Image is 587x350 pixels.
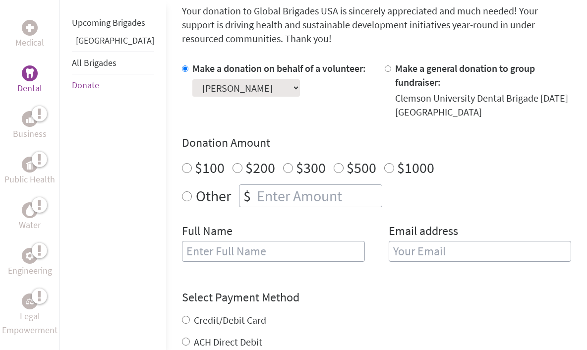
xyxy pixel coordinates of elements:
[194,336,262,348] label: ACH Direct Debit
[72,12,154,34] li: Upcoming Brigades
[17,65,42,95] a: DentalDental
[245,158,275,177] label: $200
[26,115,34,123] img: Business
[72,17,145,28] a: Upcoming Brigades
[22,248,38,264] div: Engineering
[22,293,38,309] div: Legal Empowerment
[26,204,34,216] img: Water
[22,111,38,127] div: Business
[72,34,154,52] li: Panama
[22,20,38,36] div: Medical
[192,62,366,74] label: Make a donation on behalf of a volunteer:
[22,157,38,173] div: Public Health
[182,223,233,241] label: Full Name
[2,293,58,337] a: Legal EmpowermentLegal Empowerment
[15,36,44,50] p: Medical
[255,185,382,207] input: Enter Amount
[17,81,42,95] p: Dental
[72,52,154,74] li: All Brigades
[72,79,99,91] a: Donate
[395,91,572,119] div: Clemson University Dental Brigade [DATE] [GEOGRAPHIC_DATA]
[347,158,376,177] label: $500
[8,264,52,278] p: Engineering
[26,252,34,260] img: Engineering
[72,57,117,68] a: All Brigades
[15,20,44,50] a: MedicalMedical
[296,158,326,177] label: $300
[182,241,365,262] input: Enter Full Name
[26,160,34,170] img: Public Health
[13,127,47,141] p: Business
[76,35,154,46] a: [GEOGRAPHIC_DATA]
[182,135,571,151] h4: Donation Amount
[182,290,571,305] h4: Select Payment Method
[182,4,571,46] p: Your donation to Global Brigades USA is sincerely appreciated and much needed! Your support is dr...
[13,111,47,141] a: BusinessBusiness
[26,68,34,78] img: Dental
[239,185,255,207] div: $
[72,74,154,96] li: Donate
[194,314,266,326] label: Credit/Debit Card
[195,158,225,177] label: $100
[196,184,231,207] label: Other
[8,248,52,278] a: EngineeringEngineering
[26,24,34,32] img: Medical
[2,309,58,337] p: Legal Empowerment
[22,202,38,218] div: Water
[4,157,55,186] a: Public HealthPublic Health
[19,218,41,232] p: Water
[19,202,41,232] a: WaterWater
[4,173,55,186] p: Public Health
[397,158,434,177] label: $1000
[26,298,34,304] img: Legal Empowerment
[389,241,572,262] input: Your Email
[22,65,38,81] div: Dental
[395,62,535,88] label: Make a general donation to group fundraiser:
[389,223,458,241] label: Email address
